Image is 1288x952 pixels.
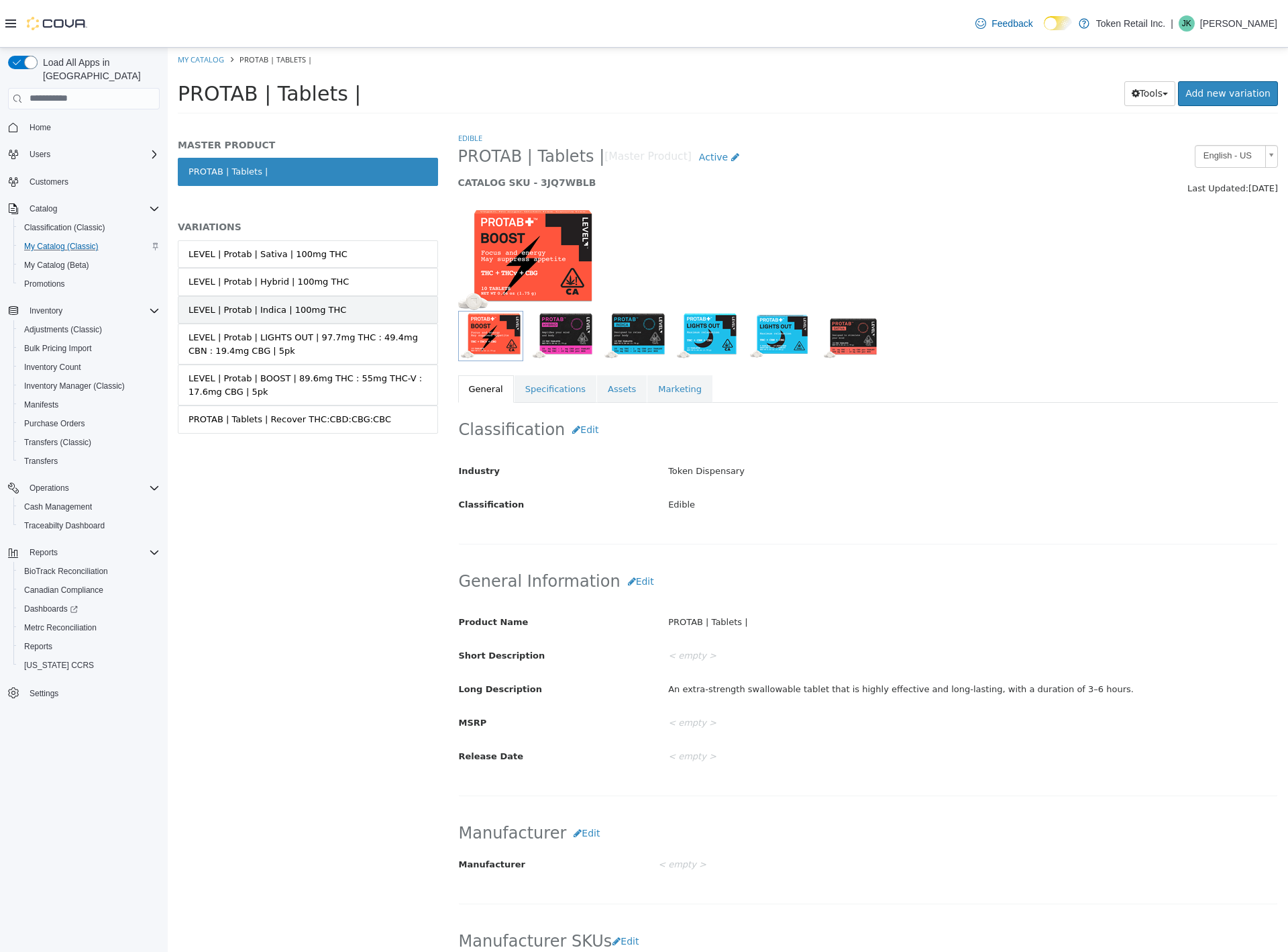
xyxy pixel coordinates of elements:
span: Customers [30,177,68,187]
button: Inventory Manager (Classic) [13,377,165,395]
span: Dashboards [24,604,78,614]
h5: CATALOG SKU - 3JQ7WBLB [290,129,900,141]
span: Metrc Reconciliation [19,620,160,636]
button: Manifests [13,395,165,414]
span: Users [30,149,50,160]
span: [US_STATE] CCRS [24,660,94,671]
button: Operations [3,479,165,497]
div: LEVEL | Protab | BOOST | 89.6mg THC : 55mg THC-V : 17.6mg CBG | 5pk [21,324,260,350]
span: My Catalog (Classic) [24,241,99,252]
span: PROTAB | Tablets | [290,99,437,120]
span: Purchase Orders [24,418,85,429]
span: Release Date [291,704,356,714]
span: Cash Management [19,499,160,515]
div: < empty > [490,698,1120,721]
span: Cash Management [24,502,92,512]
a: Classification (Classic) [19,220,111,236]
span: Product Name [291,569,361,579]
p: Token Retail Inc. [1096,15,1166,32]
button: Settings [3,683,165,702]
span: Customers [24,173,160,190]
button: Cash Management [13,497,165,516]
button: Adjustments (Classic) [13,320,165,339]
button: [US_STATE] CCRS [13,656,165,675]
a: My Catalog (Classic) [19,238,104,254]
span: Bulk Pricing Import [24,343,92,354]
h5: MASTER PRODUCT [10,91,270,103]
button: Operations [24,480,74,496]
span: Classification [291,452,357,462]
button: Reports [13,637,165,656]
a: Dashboards [19,601,83,617]
div: LEVEL | Protab | Sativa | 100mg THC [21,200,180,213]
span: Home [30,122,51,133]
span: Operations [24,480,160,496]
button: Purchase Orders [13,414,165,433]
span: Traceabilty Dashboard [19,518,160,534]
span: My Catalog (Classic) [19,238,160,254]
a: Bulk Pricing Import [19,340,97,356]
button: Traceabilty Dashboard [13,516,165,535]
span: Transfers (Classic) [19,434,160,450]
button: Home [3,117,165,137]
span: Reports [30,547,58,558]
span: [DATE] [1081,136,1110,146]
span: Traceabilty Dashboard [24,520,105,531]
div: Token Dispensary [490,412,1120,436]
span: Home [24,119,160,136]
span: Inventory Count [24,362,81,373]
span: Inventory [24,303,160,319]
a: Adjustments (Classic) [19,322,107,338]
a: Reports [19,638,58,655]
a: Inventory Manager (Classic) [19,378,130,394]
a: Promotions [19,276,70,292]
h5: VARIATIONS [10,173,270,185]
button: Tools [957,34,1008,58]
div: LEVEL | Protab | Indica | 100mg THC [21,256,178,269]
button: Inventory [24,303,68,319]
a: Transfers [19,453,63,469]
span: Last Updated: [1020,136,1081,146]
button: Inventory [3,301,165,320]
span: Adjustments (Classic) [19,322,160,338]
span: Reports [24,641,52,652]
span: Transfers [24,456,58,467]
button: Metrc Reconciliation [13,618,165,637]
span: Operations [30,483,69,493]
img: Cova [27,17,87,30]
p: | [1171,15,1173,32]
a: BioTrack Reconciliation [19,563,113,579]
div: < empty > [490,806,1050,829]
a: Metrc Reconciliation [19,620,102,636]
span: Industry [291,418,333,428]
span: PROTAB | Tablets | [72,7,144,17]
button: My Catalog (Beta) [13,256,165,275]
button: Customers [3,172,165,191]
span: Inventory Manager (Classic) [19,378,160,394]
div: Jamie Kaye [1179,15,1195,32]
small: [Master Product] [437,104,524,115]
button: Catalog [24,201,62,217]
span: Inventory [30,305,62,316]
span: Canadian Compliance [19,582,160,598]
a: Add new variation [1010,34,1110,58]
a: Dashboards [13,600,165,618]
h2: Manufacturer [291,773,1110,798]
a: Settings [24,685,64,702]
button: Promotions [13,275,165,293]
button: Edit [444,882,478,906]
a: Cash Management [19,499,97,515]
a: Customers [24,174,74,190]
span: Manifests [19,397,160,413]
a: Purchase Orders [19,416,91,432]
a: General [290,328,346,356]
a: Specifications [347,328,429,356]
div: An extra-strength swallowable tablet that is highly effective and long-lasting, with a duration o... [490,630,1120,654]
button: Edit [397,370,438,395]
span: Purchase Orders [19,416,160,432]
h2: Classification [291,370,1110,395]
span: Reports [24,544,160,561]
a: Assets [429,328,479,356]
span: Users [24,146,160,162]
span: Bulk Pricing Import [19,340,160,356]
